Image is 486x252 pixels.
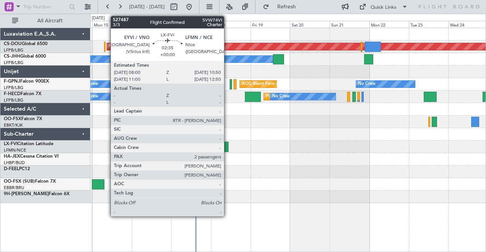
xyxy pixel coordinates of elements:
[4,192,69,196] a: 9H-[PERSON_NAME]Falcon 6X
[132,21,171,28] div: Tue 16
[4,60,24,66] a: LFPB/LBG
[4,154,20,159] span: HA-JEX
[20,18,80,23] span: All Aircraft
[369,21,409,28] div: Mon 22
[23,1,67,13] input: Trip Number
[4,97,24,103] a: LFPB/LBG
[4,54,46,59] a: CS-JHHGlobal 6000
[4,117,21,121] span: OO-FSX
[4,142,17,146] span: LX-FVI
[129,3,165,10] span: [DATE] - [DATE]
[4,79,49,84] a: F-GPNJFalcon 900EX
[92,15,105,22] div: [DATE]
[358,78,376,90] div: No Crew
[4,185,24,191] a: EBBR/BRU
[8,15,82,27] button: All Aircraft
[4,167,30,171] a: D-FEELPC12
[4,92,21,96] span: F-HECD
[251,21,290,28] div: Fri 19
[4,179,35,184] span: OO-FSX (SUB)
[92,21,132,28] div: Mon 15
[371,4,396,11] div: Quick Links
[290,21,330,28] div: Sat 20
[272,91,290,102] div: No Crew
[4,42,47,46] a: CS-DOUGlobal 6500
[242,78,322,90] div: AOG Maint Paris ([GEOGRAPHIC_DATA])
[266,91,385,102] div: Planned Maint [GEOGRAPHIC_DATA] ([GEOGRAPHIC_DATA])
[271,4,303,9] span: Refresh
[4,122,23,128] a: EBKT/KJK
[171,21,211,28] div: Wed 17
[4,179,56,184] a: OO-FSX (SUB)Falcon 7X
[4,79,20,84] span: F-GPNJ
[4,160,25,166] a: LHBP/BUD
[4,142,54,146] a: LX-FVICitation Latitude
[409,21,448,28] div: Tue 23
[330,21,369,28] div: Sun 21
[109,41,200,52] div: Planned Maint London ([GEOGRAPHIC_DATA])
[4,85,24,91] a: LFPB/LBG
[4,147,26,153] a: LFMN/NCE
[259,1,305,13] button: Refresh
[4,47,24,53] a: LFPB/LBG
[4,167,19,171] span: D-FEEL
[4,92,41,96] a: F-HECDFalcon 7X
[355,1,412,13] button: Quick Links
[211,21,251,28] div: Thu 18
[4,117,42,121] a: OO-FSXFalcon 7X
[4,154,58,159] a: HA-JEXCessna Citation VI
[4,192,49,196] span: 9H-[PERSON_NAME]
[4,42,22,46] span: CS-DOU
[4,54,20,59] span: CS-JHH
